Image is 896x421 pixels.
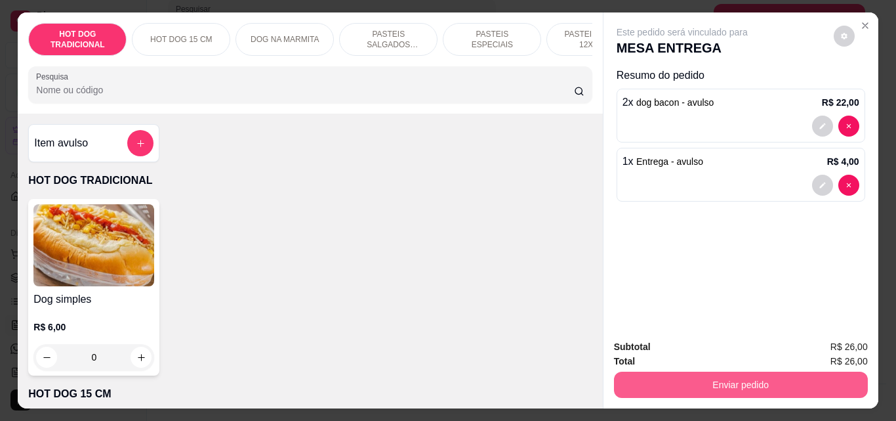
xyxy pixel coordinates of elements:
strong: Total [614,356,635,366]
span: R$ 26,00 [830,340,868,354]
p: 2 x [622,95,714,110]
span: R$ 26,00 [830,354,868,368]
p: R$ 4,00 [827,155,859,168]
button: Close [855,15,876,36]
h4: Item avulso [34,135,88,151]
button: decrease-product-quantity [838,116,859,137]
p: 1 x [622,154,703,169]
h4: Dog simples [33,292,154,307]
button: decrease-product-quantity [838,175,859,196]
p: R$ 6,00 [33,321,154,334]
img: product-image [33,204,154,286]
p: PASTEIS ESPECIAIS [454,29,530,50]
input: Pesquisa [36,83,574,97]
p: PASTEIS DOCES 12X20cm [558,29,634,50]
button: decrease-product-quantity [812,175,833,196]
span: dog bacon - avulso [636,97,714,108]
p: MESA ENTREGA [617,39,748,57]
button: decrease-product-quantity [812,116,833,137]
label: Pesquisa [36,71,73,82]
button: decrease-product-quantity [36,347,57,368]
p: HOT DOG 15 CM [28,386,592,402]
p: PASTEIS SALGADOS 12X20cm [350,29,426,50]
p: HOT DOG TRADICIONAL [28,173,592,188]
p: R$ 22,00 [822,96,859,109]
button: increase-product-quantity [131,347,152,368]
p: DOG NA MARMITA [251,34,319,45]
button: decrease-product-quantity [834,26,855,47]
button: add-separate-item [127,130,153,156]
button: Enviar pedido [614,372,868,398]
p: HOT DOG 15 CM [150,34,212,45]
span: Entrega - avulso [636,156,703,167]
p: Este pedido será vinculado para [617,26,748,39]
p: Resumo do pedido [617,68,865,83]
strong: Subtotal [614,342,651,352]
p: HOT DOG TRADICIONAL [39,29,115,50]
